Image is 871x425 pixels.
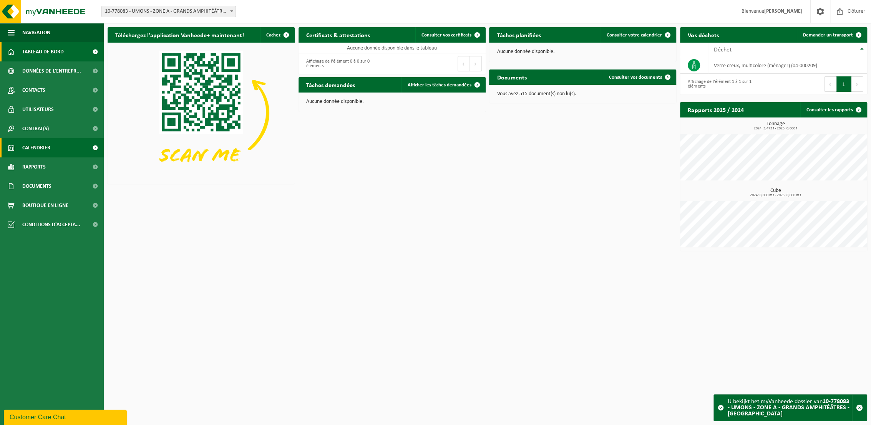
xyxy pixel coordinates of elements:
span: Contacts [22,81,45,100]
a: Consulter vos documents [603,69,675,85]
div: Affichage de l'élément 0 à 0 sur 0 éléments [302,55,388,72]
span: Déchet [714,47,732,53]
button: Next [470,56,482,71]
span: 10-778083 - UMONS - ZONE A - GRANDS AMPHITÉÂTRES - MONS [101,6,236,17]
span: Boutique en ligne [22,196,68,215]
td: Aucune donnée disponible dans le tableau [299,43,486,53]
button: Previous [458,56,470,71]
div: Affichage de l'élément 1 à 1 sur 1 éléments [684,76,770,93]
p: Aucune donnée disponible. [306,99,478,104]
h2: Rapports 2025 / 2024 [680,102,751,117]
h3: Tonnage [684,121,867,131]
button: Next [851,76,863,92]
span: Consulter vos documents [609,75,662,80]
span: Cachez [266,33,280,38]
span: Consulter votre calendrier [607,33,662,38]
span: Navigation [22,23,50,42]
button: Cachez [260,27,294,43]
p: Aucune donnée disponible. [497,49,669,55]
span: Tableau de bord [22,42,64,61]
a: Afficher les tâches demandées [401,77,485,93]
h2: Vos déchets [680,27,726,42]
span: Consulter vos certificats [421,33,471,38]
span: Calendrier [22,138,50,157]
a: Consulter vos certificats [415,27,485,43]
span: Demander un transport [803,33,853,38]
a: Demander un transport [797,27,866,43]
h2: Documents [489,69,534,84]
h2: Tâches demandées [299,77,363,92]
h2: Certificats & attestations [299,27,378,42]
span: 10-778083 - UMONS - ZONE A - GRANDS AMPHITÉÂTRES - MONS [102,6,236,17]
span: Documents [22,177,51,196]
p: Vous avez 515 document(s) non lu(s). [497,91,669,97]
button: Previous [824,76,836,92]
strong: [PERSON_NAME] [764,8,803,14]
span: Contrat(s) [22,119,49,138]
button: 1 [836,76,851,92]
a: Consulter votre calendrier [601,27,675,43]
h3: Cube [684,188,867,197]
h2: Tâches planifiées [489,27,548,42]
span: Afficher les tâches demandées [408,83,471,88]
img: Download de VHEPlus App [108,43,295,183]
strong: 10-778083 - UMONS - ZONE A - GRANDS AMPHITÉÂTRES - [GEOGRAPHIC_DATA] [728,399,849,417]
iframe: chat widget [4,408,128,425]
span: Utilisateurs [22,100,54,119]
span: Rapports [22,157,46,177]
span: 2024: 8,000 m3 - 2025: 8,000 m3 [684,193,867,197]
span: Données de l'entrepr... [22,61,81,81]
h2: Téléchargez l'application Vanheede+ maintenant! [108,27,252,42]
td: verre creux, multicolore (ménager) (04-000209) [708,57,867,74]
a: Consulter les rapports [800,102,866,117]
span: Conditions d'accepta... [22,215,80,234]
div: U bekijkt het myVanheede dossier van [728,395,852,421]
span: 2024: 3,473 t - 2025: 0,000 t [684,127,867,131]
